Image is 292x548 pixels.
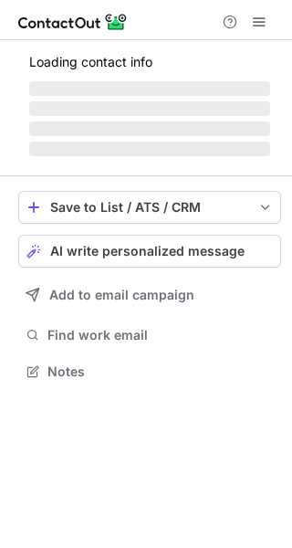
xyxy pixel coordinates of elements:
p: Loading contact info [29,55,270,69]
button: Find work email [18,322,281,348]
span: ‌ [29,101,270,116]
span: ‌ [29,142,270,156]
button: save-profile-one-click [18,191,281,224]
button: AI write personalized message [18,235,281,268]
button: Add to email campaign [18,279,281,311]
span: Add to email campaign [49,288,194,302]
span: ‌ [29,121,270,136]
span: Find work email [47,327,274,343]
div: Save to List / ATS / CRM [50,200,249,215]
span: ‌ [29,81,270,96]
img: ContactOut v5.3.10 [18,11,128,33]
span: AI write personalized message [50,244,245,258]
button: Notes [18,359,281,385]
span: Notes [47,364,274,380]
